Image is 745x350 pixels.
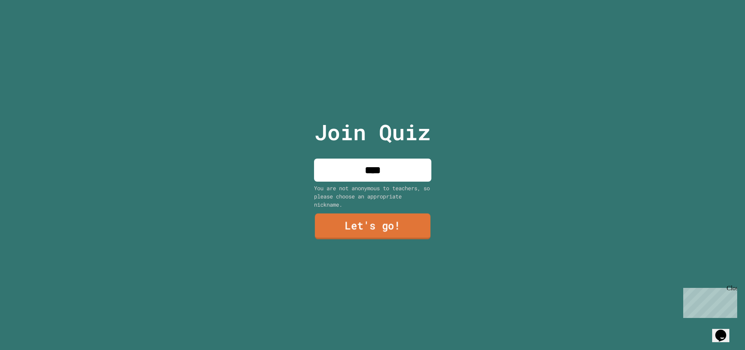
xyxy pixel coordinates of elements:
[680,285,737,318] iframe: chat widget
[712,319,737,342] iframe: chat widget
[315,213,431,239] a: Let's go!
[314,184,431,209] div: You are not anonymous to teachers, so please choose an appropriate nickname.
[3,3,54,50] div: Chat with us now!Close
[314,116,431,148] p: Join Quiz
